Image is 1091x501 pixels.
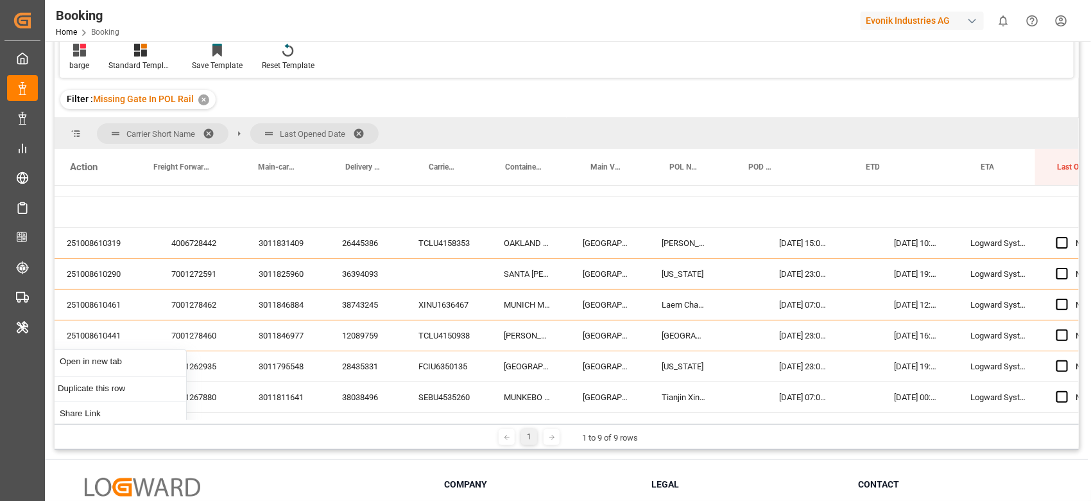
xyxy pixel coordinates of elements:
div: 12089759 [327,321,403,351]
div: [GEOGRAPHIC_DATA] [567,259,646,289]
div: Action [70,161,98,173]
div: [DATE] 19:00:00 [879,259,955,289]
div: Tianjin Xingang Pt [646,382,721,412]
div: XINU1636467 [403,290,488,320]
div: 7001278462 [156,290,243,320]
div: [DATE] 03:00:00 [764,413,844,443]
div: 3011846977 [243,321,327,351]
div: [PERSON_NAME] ([PERSON_NAME]) [646,228,721,258]
div: 251008610319 [51,228,156,258]
div: Booking [56,6,119,25]
div: SEBU4535260 [403,382,488,412]
div: [GEOGRAPHIC_DATA] [567,413,646,443]
div: Logward System [955,321,1041,351]
div: [DATE] 23:00:00 [764,351,844,382]
button: show 0 new notifications [989,6,1018,35]
div: 36394093 [327,259,403,289]
div: [GEOGRAPHIC_DATA] [567,321,646,351]
div: 4006728442 [156,228,243,258]
div: TCLU4158353 [403,228,488,258]
a: Home [56,28,77,37]
div: [DATE] 23:00:00 [764,259,844,289]
div: 28435331 [327,351,403,382]
div: 38038496 [327,382,403,412]
div: 3011854168 [243,413,327,443]
h3: Legal [651,478,842,491]
div: [DATE] 16:00:00 [879,321,955,351]
div: [GEOGRAPHIC_DATA] [567,290,646,320]
span: ETD [866,163,880,171]
div: barge [69,60,89,71]
span: POD Name [748,163,775,171]
div: [GEOGRAPHIC_DATA] [488,351,567,382]
div: Logward System [955,290,1041,320]
div: [US_STATE] [646,351,721,382]
div: Logward System [955,351,1041,382]
span: Carrier Booking No. [429,163,456,171]
span: Container No. [505,163,542,171]
div: [DATE] 07:00:00 [764,290,844,320]
div: 7001267880 [156,382,243,412]
div: 251008610441 [51,321,156,351]
span: Filter : [67,94,93,104]
div: TCLU4150938 [403,321,488,351]
div: [DATE] 00:00:00 [879,382,955,412]
div: 30918987 [327,413,403,443]
button: Help Center [1018,6,1047,35]
div: 7001272591 [156,259,243,289]
div: ✕ [198,94,209,105]
div: [DATE] 19:00:00 [879,351,955,382]
span: ETA [981,163,994,171]
div: Standard Templates [108,60,173,71]
div: Reset Template [262,60,314,71]
div: UACU8544878 [403,413,488,443]
div: Logward System [955,259,1041,289]
span: Main-carriage No. [258,163,296,171]
div: 1 [521,429,537,445]
div: 38743245 [327,290,403,320]
div: FCIU6350135 [403,351,488,382]
div: SANTA [PERSON_NAME] [488,259,567,289]
span: Missing Gate In POL Rail [93,94,194,104]
span: Carrier Short Name [126,129,195,139]
div: Tianjin Xingang Pt [646,413,721,443]
div: 3011811641 [243,382,327,412]
div: OAKLAND EXPRESS [488,228,567,258]
div: 251008610290 [51,259,156,289]
div: Evonik Industries AG [861,12,984,30]
div: [DATE] 07:00:00 [764,382,844,412]
div: MAJESTIC MAERSK [488,413,567,443]
span: Freight Forwarder's Reference No. [153,163,209,171]
div: [DATE] 10:00:00 [879,228,955,258]
div: Save Template [192,60,243,71]
div: Logward System [955,382,1041,412]
div: [DATE] 08:00:00 [879,413,955,443]
div: [DATE] 12:00:00 [879,290,955,320]
div: 7001278460 [156,321,243,351]
span: Main Vessel and Vessel Imo [590,163,621,171]
div: 251008610461 [51,290,156,320]
div: 1 to 9 of 9 rows [582,432,638,444]
div: 4006737191 [156,413,243,443]
div: [GEOGRAPHIC_DATA] [567,228,646,258]
h3: Contact [858,478,1049,491]
div: [GEOGRAPHIC_DATA] [646,321,721,351]
button: Evonik Industries AG [861,8,989,33]
div: MUNKEBO MAERSK [488,382,567,412]
img: Logward Logo [85,478,200,497]
div: Logward System [955,413,1041,443]
div: 7001262935 [156,351,243,382]
div: 3011795548 [243,351,327,382]
div: Logward System [955,228,1041,258]
div: 26445386 [327,228,403,258]
div: [GEOGRAPHIC_DATA] [567,382,646,412]
div: 3011846884 [243,290,327,320]
span: Last Opened Date [280,129,345,139]
span: Delivery No. [345,163,380,171]
div: [US_STATE] [646,259,721,289]
span: POL Name [669,163,700,171]
div: [PERSON_NAME] [488,321,567,351]
div: [GEOGRAPHIC_DATA] [567,351,646,382]
div: Laem Chabang [646,290,721,320]
div: 3011825960 [243,259,327,289]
